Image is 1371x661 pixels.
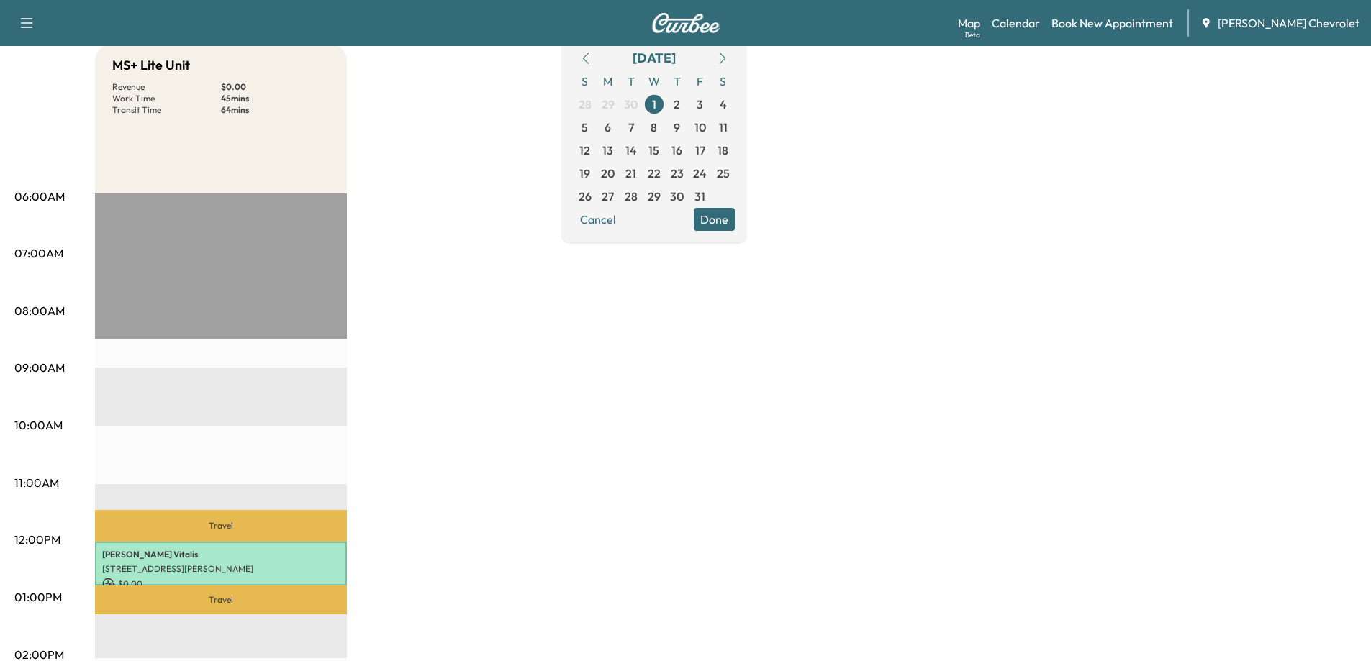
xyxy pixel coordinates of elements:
span: 23 [671,165,684,182]
p: 07:00AM [14,245,63,262]
span: 30 [624,96,638,113]
p: [PERSON_NAME] Vitalis [102,549,340,560]
p: 10:00AM [14,416,63,434]
span: 29 [648,188,661,205]
span: 9 [674,119,680,136]
span: 27 [602,188,614,205]
a: Calendar [992,14,1040,32]
p: 64 mins [221,104,330,116]
div: [DATE] [633,48,676,68]
span: 13 [602,142,613,159]
span: 14 [625,142,637,159]
p: 12:00PM [14,531,60,548]
p: 08:00AM [14,302,65,319]
img: Curbee Logo [651,13,720,33]
span: S [574,70,597,93]
span: 12 [579,142,590,159]
span: 3 [697,96,703,113]
p: Travel [95,510,347,542]
span: 26 [579,188,592,205]
a: MapBeta [958,14,980,32]
p: 09:00AM [14,359,65,376]
span: F [689,70,712,93]
span: 15 [648,142,659,159]
a: Book New Appointment [1051,14,1173,32]
p: Transit Time [112,104,221,116]
span: 1 [652,96,656,113]
span: 17 [695,142,705,159]
span: 29 [602,96,615,113]
p: $ 0.00 [221,81,330,93]
span: 11 [719,119,728,136]
p: 06:00AM [14,188,65,205]
span: 18 [718,142,728,159]
p: $ 0.00 [102,578,340,591]
span: W [643,70,666,93]
button: Cancel [574,208,623,231]
span: 30 [670,188,684,205]
span: 25 [717,165,730,182]
span: 28 [625,188,638,205]
div: Beta [965,29,980,40]
p: Work Time [112,93,221,104]
span: 10 [694,119,706,136]
span: 20 [601,165,615,182]
p: [STREET_ADDRESS][PERSON_NAME] [102,563,340,575]
span: S [712,70,735,93]
span: 24 [693,165,707,182]
span: M [597,70,620,93]
p: 45 mins [221,93,330,104]
h5: MS+ Lite Unit [112,55,190,76]
span: 8 [651,119,657,136]
p: 01:00PM [14,588,62,606]
p: Revenue [112,81,221,93]
span: [PERSON_NAME] Chevrolet [1218,14,1359,32]
span: 4 [720,96,727,113]
span: 21 [625,165,636,182]
span: 2 [674,96,680,113]
button: Done [694,208,735,231]
span: 7 [628,119,634,136]
span: T [666,70,689,93]
p: Travel [95,585,347,614]
span: 19 [579,165,590,182]
span: 31 [694,188,705,205]
span: 22 [648,165,661,182]
span: 6 [605,119,611,136]
span: 28 [579,96,592,113]
span: T [620,70,643,93]
span: 16 [671,142,682,159]
p: 11:00AM [14,474,59,491]
span: 5 [582,119,588,136]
